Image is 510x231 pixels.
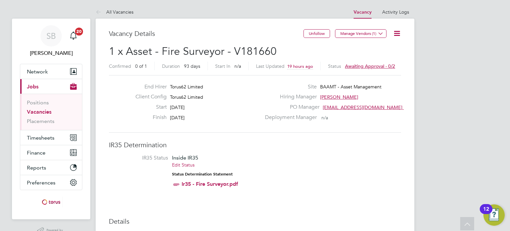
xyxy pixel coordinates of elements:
[182,181,238,187] a: Ir35 - Fire Surveyor.pdf
[40,197,63,207] img: torus-logo-retina.png
[170,94,203,100] span: Torus62 Limited
[130,104,167,111] label: Start
[320,94,358,100] span: [PERSON_NAME]
[27,83,39,90] span: Jobs
[46,32,56,40] span: SB
[20,49,82,57] span: Sam Baaziz
[323,104,438,110] span: [EMAIL_ADDRESS][DOMAIN_NAME] working@toru…
[170,104,185,110] span: [DATE]
[20,197,82,207] a: Go to home page
[483,209,489,218] div: 12
[27,150,45,156] span: Finance
[261,114,317,121] label: Deployment Manager
[256,63,285,69] label: Last Updated
[172,162,195,168] a: Edit Status
[261,83,317,90] label: Site
[20,94,82,130] div: Jobs
[483,204,505,226] button: Open Resource Center, 12 new notifications
[287,63,313,69] span: 19 hours ago
[27,179,55,186] span: Preferences
[67,25,80,47] a: 20
[172,172,233,176] strong: Status Determination Statement
[345,63,395,69] span: Awaiting approval - 0/2
[321,115,328,121] span: n/a
[261,104,319,111] label: PO Manager
[20,79,82,94] button: Jobs
[27,165,46,171] span: Reports
[354,9,372,15] a: Vacancy
[130,83,167,90] label: End Hirer
[130,93,167,100] label: Client Config
[328,63,341,69] label: Status
[162,63,180,69] label: Duration
[172,155,198,161] span: Inside IR35
[27,99,49,106] a: Positions
[109,141,401,149] h3: IR35 Determination
[320,84,382,90] span: BAAMT - Asset Management
[184,63,200,69] span: 93 days
[20,130,82,145] button: Timesheets
[109,63,131,69] label: Confirmed
[12,19,90,219] nav: Main navigation
[109,29,303,38] h3: Vacancy Details
[27,135,54,141] span: Timesheets
[27,109,51,115] a: Vacancies
[109,45,277,58] span: 1 x Asset - Fire Surveyor - V181660
[96,9,133,15] a: All Vacancies
[335,29,386,38] button: Manage Vendors (1)
[20,25,82,57] a: SB[PERSON_NAME]
[170,84,203,90] span: Torus62 Limited
[20,175,82,190] button: Preferences
[215,63,230,69] label: Start In
[170,115,185,121] span: [DATE]
[20,160,82,175] button: Reports
[20,145,82,160] button: Finance
[27,118,54,124] a: Placements
[135,63,147,69] span: 0 of 1
[109,217,401,226] h3: Details
[75,28,83,36] span: 20
[130,114,167,121] label: Finish
[303,29,330,38] button: Unfollow
[234,63,241,69] span: n/a
[116,155,168,162] label: IR35 Status
[261,93,317,100] label: Hiring Manager
[27,68,48,75] span: Network
[20,64,82,79] button: Network
[382,9,409,15] a: Activity Logs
